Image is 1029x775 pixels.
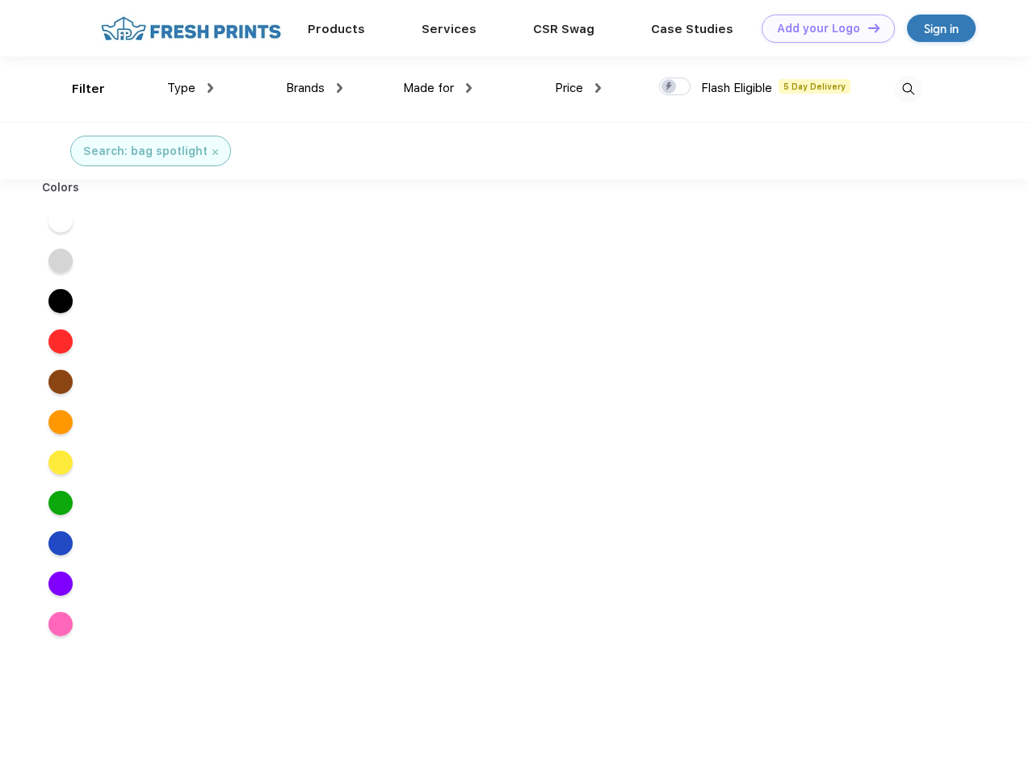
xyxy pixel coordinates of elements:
[907,15,976,42] a: Sign in
[212,149,218,155] img: filter_cancel.svg
[286,81,325,95] span: Brands
[868,23,880,32] img: DT
[208,83,213,93] img: dropdown.png
[96,15,286,43] img: fo%20logo%202.webp
[895,76,922,103] img: desktop_search.svg
[72,80,105,98] div: Filter
[701,81,772,95] span: Flash Eligible
[30,179,92,196] div: Colors
[403,81,454,95] span: Made for
[83,143,208,160] div: Search: bag spotlight
[924,19,959,38] div: Sign in
[337,83,342,93] img: dropdown.png
[779,79,850,94] span: 5 Day Delivery
[595,83,601,93] img: dropdown.png
[777,22,860,36] div: Add your Logo
[308,22,365,36] a: Products
[466,83,472,93] img: dropdown.png
[555,81,583,95] span: Price
[167,81,195,95] span: Type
